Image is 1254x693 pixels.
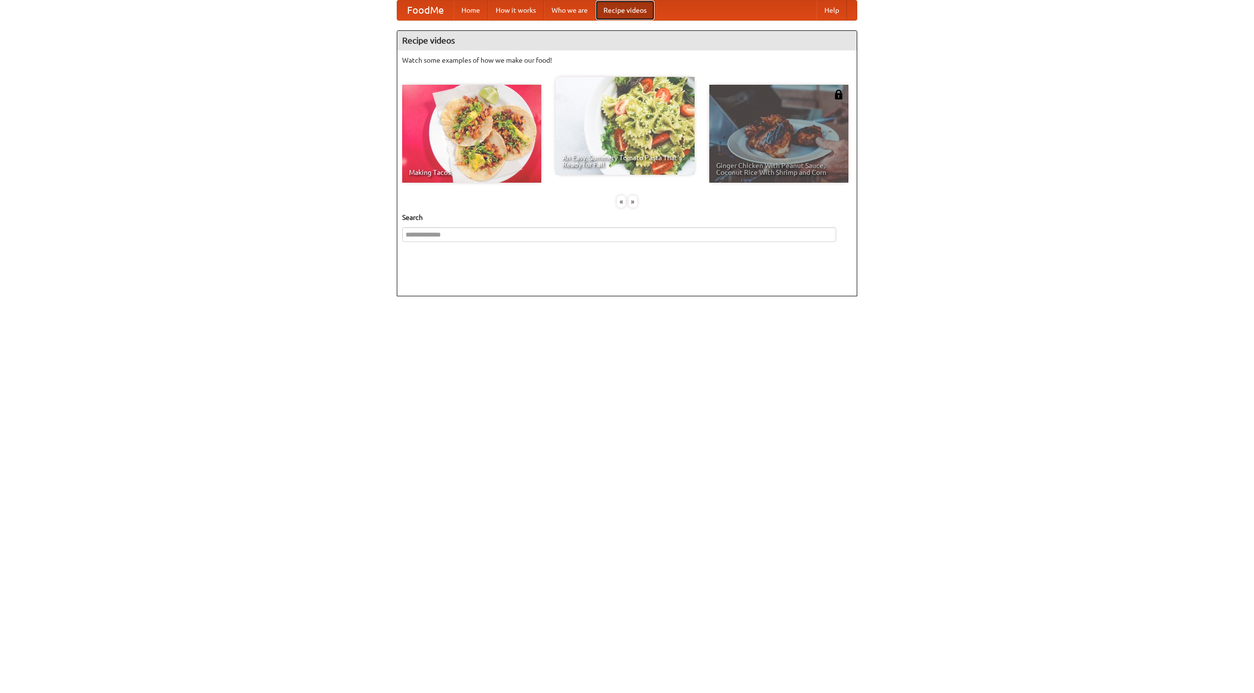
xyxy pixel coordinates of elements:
img: 483408.png [834,90,844,99]
p: Watch some examples of how we make our food! [402,55,852,65]
a: Making Tacos [402,85,541,183]
div: « [617,195,626,208]
span: An Easy, Summery Tomato Pasta That's Ready for Fall [562,154,688,168]
a: Home [454,0,488,20]
a: Help [817,0,847,20]
a: Who we are [544,0,596,20]
div: » [628,195,637,208]
h5: Search [402,213,852,222]
a: Recipe videos [596,0,654,20]
h4: Recipe videos [397,31,857,50]
a: An Easy, Summery Tomato Pasta That's Ready for Fall [555,77,695,175]
a: How it works [488,0,544,20]
span: Making Tacos [409,169,534,176]
a: FoodMe [397,0,454,20]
